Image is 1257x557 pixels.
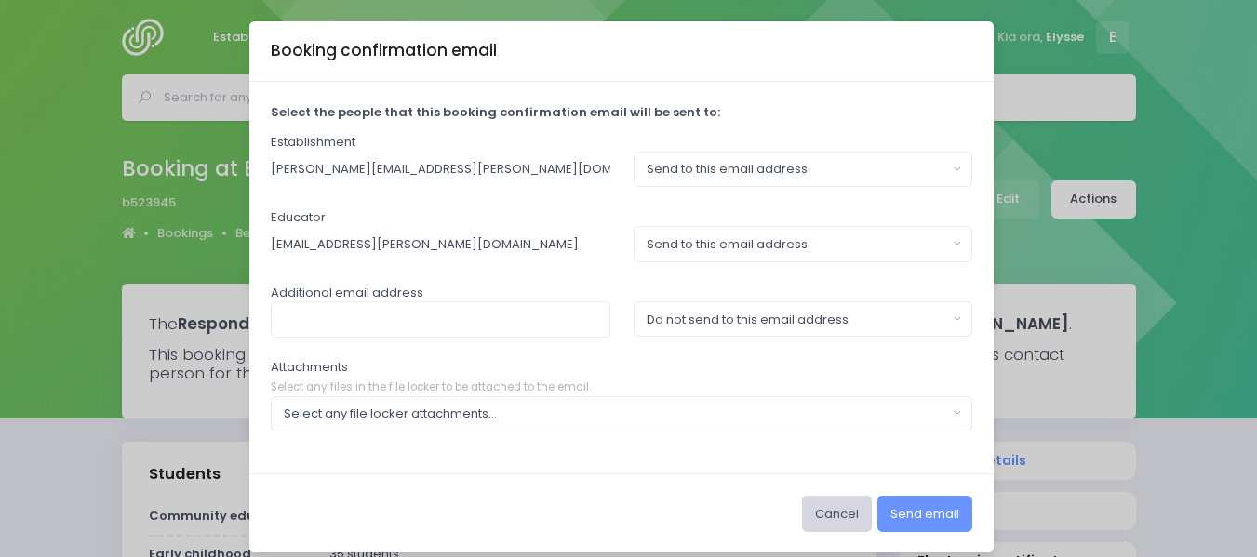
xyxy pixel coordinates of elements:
div: Select any file locker attachments... [284,404,948,423]
div: Establishment [271,133,973,187]
h5: Booking confirmation email [271,39,497,62]
div: Attachments [271,358,973,431]
button: Send to this email address [634,226,973,261]
button: Select any file locker attachments... [271,396,973,431]
button: Send to this email address [634,152,973,187]
div: Additional email address [271,284,973,338]
div: Send to this email address [647,160,948,179]
span: Select any files in the file locker to be attached to the email. [271,379,973,396]
div: Do not send to this email address [647,311,948,329]
button: Send email [877,496,972,531]
button: Cancel [802,496,872,531]
strong: Select the people that this booking confirmation email will be sent to: [271,103,720,121]
div: Send to this email address [647,235,948,254]
div: Educator [271,208,973,262]
button: Do not send to this email address [634,301,973,337]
